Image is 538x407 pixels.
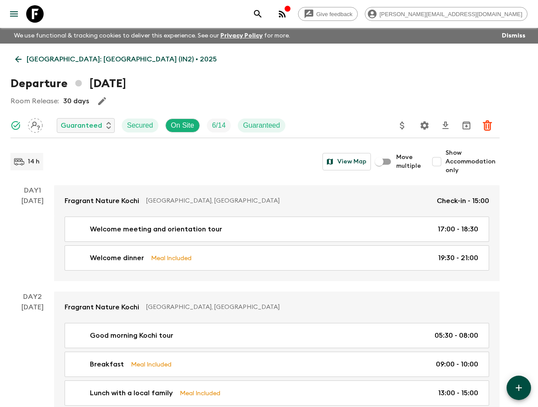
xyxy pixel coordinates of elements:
button: menu [5,5,23,23]
a: Welcome meeting and orientation tour17:00 - 18:30 [65,217,489,242]
a: Good morning Kochi tour05:30 - 08:00 [65,323,489,348]
p: Day 2 [10,292,54,302]
p: 09:00 - 10:00 [436,359,478,370]
span: Move multiple [396,153,421,170]
a: [GEOGRAPHIC_DATA]: [GEOGRAPHIC_DATA] (IN2) • 2025 [10,51,222,68]
div: [PERSON_NAME][EMAIL_ADDRESS][DOMAIN_NAME] [365,7,528,21]
button: Settings [416,117,433,134]
p: Meal Included [180,388,220,398]
a: Give feedback [298,7,358,21]
p: Secured [127,120,153,131]
p: [GEOGRAPHIC_DATA], [GEOGRAPHIC_DATA] [146,303,482,312]
p: 6 / 14 [212,120,226,131]
p: 19:30 - 21:00 [438,253,478,263]
a: Welcome dinnerMeal Included19:30 - 21:00 [65,245,489,271]
p: Room Release: [10,96,59,106]
div: [DATE] [21,196,44,281]
p: Meal Included [131,360,171,369]
svg: Synced Successfully [10,120,21,131]
a: Lunch with a local familyMeal Included13:00 - 15:00 [65,380,489,406]
p: Good morning Kochi tour [90,330,173,341]
p: Fragrant Nature Kochi [65,302,139,312]
div: Secured [122,119,158,132]
p: 13:00 - 15:00 [438,388,478,398]
p: Guaranteed [243,120,280,131]
p: 14 h [28,157,40,166]
div: On Site [165,119,200,132]
button: Delete [479,117,496,134]
div: Trip Fill [207,119,231,132]
a: Privacy Policy [220,33,263,39]
p: [GEOGRAPHIC_DATA]: [GEOGRAPHIC_DATA] (IN2) • 2025 [27,54,217,64]
button: Dismiss [500,30,528,42]
h1: Departure [DATE] [10,75,126,92]
p: 17:00 - 18:30 [438,224,478,234]
span: Assign pack leader [28,121,43,128]
button: Archive (Completed, Cancelled or Unsynced Departures only) [458,117,475,134]
p: 30 days [63,96,89,106]
span: Give feedback [312,11,357,17]
a: Fragrant Nature Kochi[GEOGRAPHIC_DATA], [GEOGRAPHIC_DATA]Check-in - 15:00 [54,185,500,217]
a: BreakfastMeal Included09:00 - 10:00 [65,352,489,377]
p: Check-in - 15:00 [437,196,489,206]
p: Fragrant Nature Kochi [65,196,139,206]
p: Welcome meeting and orientation tour [90,224,222,234]
a: Fragrant Nature Kochi[GEOGRAPHIC_DATA], [GEOGRAPHIC_DATA] [54,292,500,323]
p: [GEOGRAPHIC_DATA], [GEOGRAPHIC_DATA] [146,197,430,205]
button: Download CSV [437,117,454,134]
p: On Site [171,120,194,131]
p: 05:30 - 08:00 [435,330,478,341]
p: We use functional & tracking cookies to deliver this experience. See our for more. [10,28,294,44]
p: Lunch with a local family [90,388,173,398]
button: View Map [322,153,371,170]
span: [PERSON_NAME][EMAIL_ADDRESS][DOMAIN_NAME] [375,11,527,17]
p: Day 1 [10,185,54,196]
button: search adventures [249,5,267,23]
p: Breakfast [90,359,124,370]
button: Update Price, Early Bird Discount and Costs [394,117,411,134]
p: Meal Included [151,253,192,263]
span: Show Accommodation only [445,149,500,175]
p: Guaranteed [61,120,102,131]
p: Welcome dinner [90,253,144,263]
